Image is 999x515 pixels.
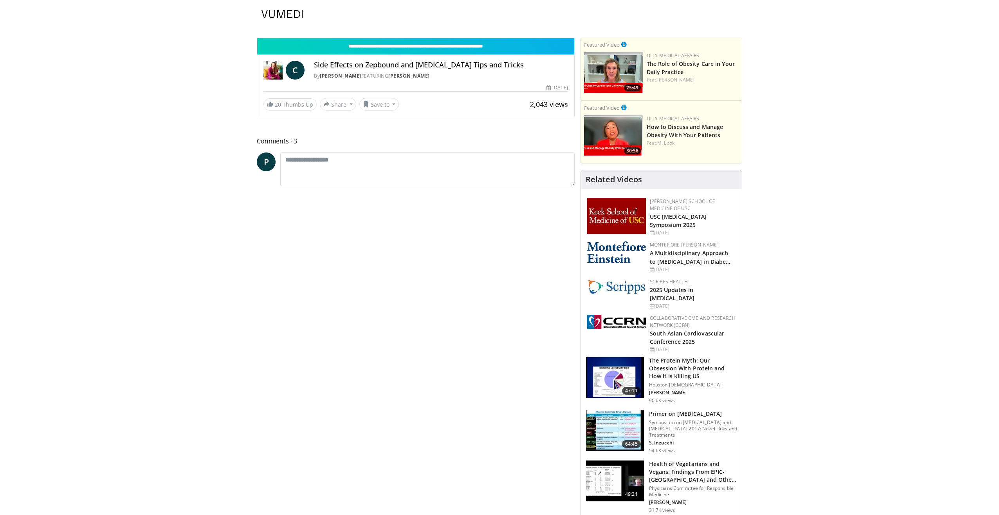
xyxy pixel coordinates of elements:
a: [PERSON_NAME] [320,73,361,79]
div: [DATE] [650,346,736,353]
a: C [286,61,305,80]
a: A Multidisciplinary Approach to [MEDICAL_DATA] in Diabe… [650,249,731,265]
button: Share [320,98,356,111]
a: South Asian Cardiovascular Conference 2025 [650,330,725,345]
span: 49:21 [622,490,641,498]
img: 7b941f1f-d101-407a-8bfa-07bd47db01ba.png.150x105_q85_autocrop_double_scale_upscale_version-0.2.jpg [587,198,646,234]
p: Houston [DEMOGRAPHIC_DATA] [649,382,737,388]
a: USC [MEDICAL_DATA] Symposium 2025 [650,213,707,228]
div: [DATE] [546,84,568,91]
span: 2,043 views [530,100,568,109]
small: Featured Video [584,104,620,111]
img: 022d2313-3eaa-4549-99ac-ae6801cd1fdc.150x105_q85_crop-smart_upscale.jpg [586,410,644,451]
p: Garth Davis [649,390,737,396]
a: P [257,152,276,171]
a: How to Discuss and Manage Obesity With Your Patients [647,123,723,139]
a: [PERSON_NAME] School of Medicine of USC [650,198,715,212]
a: 25:49 [584,52,643,93]
p: 90.6K views [649,397,675,404]
a: Montefiore [PERSON_NAME] [650,241,719,248]
p: Timothy J. Key [649,499,737,506]
a: 30:56 [584,115,643,156]
a: This is paid for by Lilly Medical Affairs [621,40,627,49]
div: [DATE] [650,229,736,236]
div: [DATE] [650,266,736,273]
p: 31.7K views [649,507,675,513]
div: Feat. [647,76,739,83]
h4: Side Effects on Zepbound and [MEDICAL_DATA] Tips and Tricks [314,61,568,69]
small: Featured Video [584,41,620,48]
a: 2025 Updates in [MEDICAL_DATA] [650,286,694,302]
a: Lilly Medical Affairs [647,52,700,59]
a: 49:21 Health of Vegetarians and Vegans: Findings From EPIC-[GEOGRAPHIC_DATA] and Othe… Physicians... [586,460,737,513]
a: Collaborative CME and Research Network (CCRN) [650,315,736,328]
p: 54.6K views [649,448,675,454]
span: 20 [275,101,281,108]
a: Lilly Medical Affairs [647,115,700,122]
img: a04ee3ba-8487-4636-b0fb-5e8d268f3737.png.150x105_q85_autocrop_double_scale_upscale_version-0.2.png [587,315,646,329]
img: VuMedi Logo [261,10,303,18]
a: [PERSON_NAME] [657,76,694,83]
div: By FEATURING [314,73,568,80]
img: e1208b6b-349f-4914-9dd7-f97803bdbf1d.png.150x105_q85_crop-smart_upscale.png [584,52,643,93]
span: 25:49 [624,84,641,91]
span: 64:45 [622,440,641,448]
span: 30:56 [624,147,641,154]
h3: Health of Vegetarians and Vegans: Findings From EPIC-Oxford and Other Studies in the UK [649,460,737,484]
h3: Primer on [MEDICAL_DATA] [649,410,737,418]
p: Silvio Inzucchi [649,440,737,446]
h3: The Protein Myth: Our Obsession With Protein and How It Is Killing US [649,357,737,380]
a: [PERSON_NAME] [388,73,430,79]
h2: A Multidisciplinary Approach to Peripheral Arterial Disease in Diabetic Foot Ulcer [650,248,736,265]
div: Feat. [647,140,739,147]
img: b7b8b05e-5021-418b-a89a-60a270e7cf82.150x105_q85_crop-smart_upscale.jpg [586,357,644,398]
a: This is paid for by Lilly Medical Affairs [621,103,627,112]
img: b0142b4c-93a1-4b58-8f91-5265c282693c.png.150x105_q85_autocrop_double_scale_upscale_version-0.2.png [587,241,646,263]
span: 47:11 [622,387,641,395]
a: M. Look [657,140,674,146]
p: Symposium on [MEDICAL_DATA] and [MEDICAL_DATA] 2017: Novel Links and Treatments [649,419,737,438]
span: Comments 3 [257,136,575,146]
img: c9f2b0b7-b02a-4276-a72a-b0cbb4230bc1.jpg.150x105_q85_autocrop_double_scale_upscale_version-0.2.jpg [587,278,646,294]
a: 64:45 Primer on [MEDICAL_DATA] Symposium on [MEDICAL_DATA] and [MEDICAL_DATA] 2017: Novel Links a... [586,410,737,454]
a: 20 Thumbs Up [263,98,317,111]
a: The Role of Obesity Care in Your Daily Practice [647,60,735,76]
div: [DATE] [650,303,736,310]
a: 47:11 The Protein Myth: Our Obsession With Protein and How It Is Killing US Houston [DEMOGRAPHIC_... [586,357,737,404]
button: Save to [359,98,399,111]
p: Physicians Committee for Responsible Medicine [649,485,737,498]
a: Scripps Health [650,278,688,285]
img: Dr. Carolynn Francavilla [263,61,283,80]
h4: Related Videos [586,175,642,184]
img: c98a6a29-1ea0-4bd5-8cf5-4d1e188984a7.png.150x105_q85_crop-smart_upscale.png [584,115,643,156]
img: 606f2b51-b844-428b-aa21-8c0c72d5a896.150x105_q85_crop-smart_upscale.jpg [586,461,644,501]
